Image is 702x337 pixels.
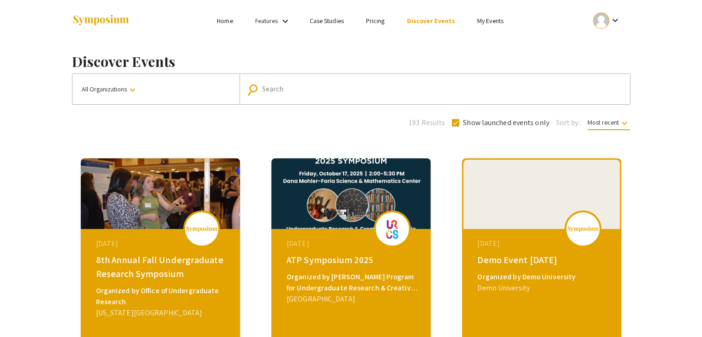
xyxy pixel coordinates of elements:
[287,253,418,267] div: ATP Symposium 2025
[96,253,227,281] div: 8th Annual Fall Undergraduate Research Symposium
[72,14,130,27] img: Symposium by ForagerOne
[287,271,418,294] div: Organized by [PERSON_NAME] Program for Undergraduate Research & Creative Scholarship
[287,294,418,305] div: [GEOGRAPHIC_DATA]
[271,158,431,229] img: atp2025_eventCoverPhoto_9b3fe5__thumb.png
[72,74,240,104] button: All Organizations
[463,117,549,128] span: Show launched events only
[310,17,344,25] a: Case Studies
[127,84,138,96] mat-icon: keyboard_arrow_down
[378,217,406,240] img: atp2025_eventLogo_56bb79_.png
[81,158,240,229] img: 8th-annual-fall-undergraduate-research-symposium_eventCoverPhoto_be3fc5__thumb.jpg
[96,238,227,249] div: [DATE]
[248,82,262,98] mat-icon: Search
[556,117,580,128] span: Sort by:
[407,17,455,25] a: Discover Events
[7,295,39,330] iframe: Chat
[477,238,608,249] div: [DATE]
[477,17,504,25] a: My Events
[255,17,278,25] a: Features
[567,226,599,232] img: logo_v2.png
[609,15,620,26] mat-icon: Expand account dropdown
[287,238,418,249] div: [DATE]
[409,117,445,128] span: 193 Results
[588,118,630,130] span: Most recent
[217,17,233,25] a: Home
[96,307,227,319] div: [US_STATE][GEOGRAPHIC_DATA]
[72,53,630,70] h1: Discover Events
[619,118,630,129] mat-icon: keyboard_arrow_down
[186,226,218,232] img: logo_v2.png
[280,16,291,27] mat-icon: Expand Features list
[477,271,608,283] div: Organized by Demo University
[477,283,608,294] div: Demo University
[580,114,637,131] button: Most recent
[96,285,227,307] div: Organized by Office of Undergraduate Research
[583,10,630,31] button: Expand account dropdown
[366,17,385,25] a: Pricing
[82,85,138,93] span: All Organizations
[477,253,608,267] div: Demo Event [DATE]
